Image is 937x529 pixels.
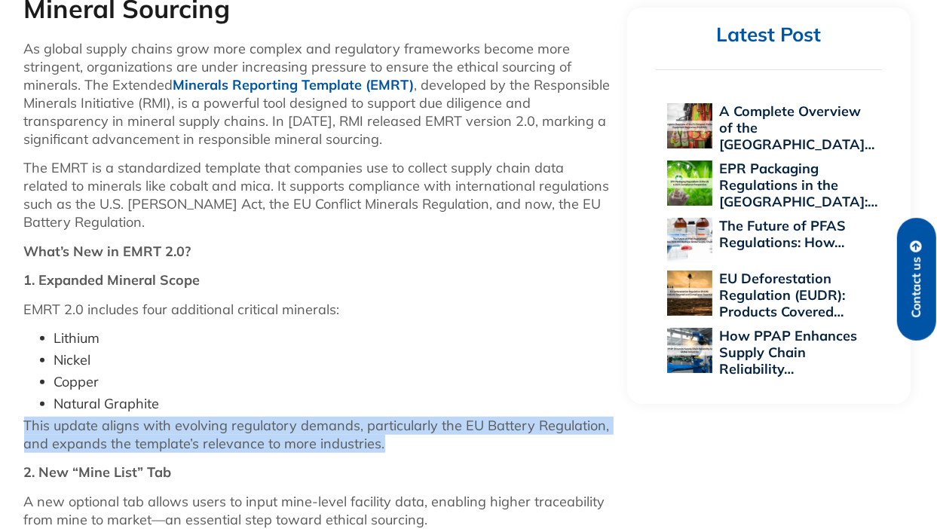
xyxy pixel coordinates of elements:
strong: What’s New in EMRT 2.0? [24,243,191,260]
a: Contact us [897,218,936,341]
h2: Latest Post [656,23,882,47]
li: Nickel [54,351,612,369]
strong: 1. Expanded Mineral Scope [24,271,201,289]
li: Natural Graphite [54,395,612,413]
img: EU Deforestation Regulation (EUDR): Products Covered and Compliance Essentials [667,271,712,316]
li: Copper [54,373,612,391]
a: EPR Packaging Regulations in the [GEOGRAPHIC_DATA]:… [720,160,878,210]
p: The EMRT is a standardized template that companies use to collect supply chain data related to mi... [24,159,612,231]
li: Lithium [54,329,612,347]
a: A Complete Overview of the [GEOGRAPHIC_DATA]… [720,102,875,153]
p: A new optional tab allows users to input mine-level facility data, enabling higher traceability f... [24,493,612,529]
img: A Complete Overview of the EU Personal Protective Equipment Regulation 2016/425 [667,103,712,148]
img: EPR Packaging Regulations in the US: A 2025 Compliance Perspective [667,161,712,206]
a: The Future of PFAS Regulations: How… [720,217,847,251]
img: How PPAP Enhances Supply Chain Reliability Across Global Industries [667,328,712,373]
p: As global supply chains grow more complex and regulatory frameworks become more stringent, organi... [24,40,612,148]
img: The Future of PFAS Regulations: How 2025 Will Reshape Global Supply Chains [667,218,712,263]
p: EMRT 2.0 includes four additional critical minerals: [24,301,612,319]
p: This update aligns with evolving regulatory demands, particularly the EU Battery Regulation, and ... [24,417,612,453]
strong: 2. New “Mine List” Tab [24,463,172,481]
a: Minerals Reporting Template (EMRT) [173,76,415,93]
